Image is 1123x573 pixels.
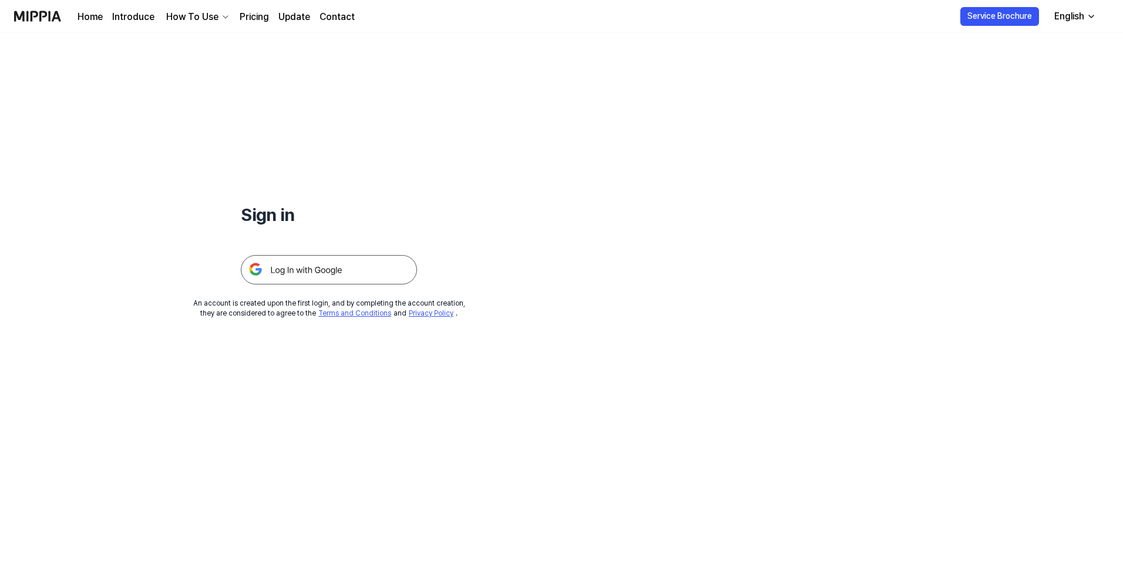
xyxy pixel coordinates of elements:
img: 구글 로그인 버튼 [241,255,417,284]
a: Privacy Policy [409,309,453,317]
a: Terms and Conditions [318,309,391,317]
div: English [1052,9,1087,24]
button: How To Use [164,10,230,24]
h1: Sign in [241,202,417,227]
a: Introduce [112,10,154,24]
button: English [1045,5,1103,28]
button: Service Brochure [960,7,1039,26]
div: How To Use [164,10,221,24]
div: An account is created upon the first login, and by completing the account creation, they are cons... [193,299,465,319]
a: Pricing [240,10,269,24]
a: Update [278,10,310,24]
a: Home [78,10,103,24]
a: Contact [320,10,355,24]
